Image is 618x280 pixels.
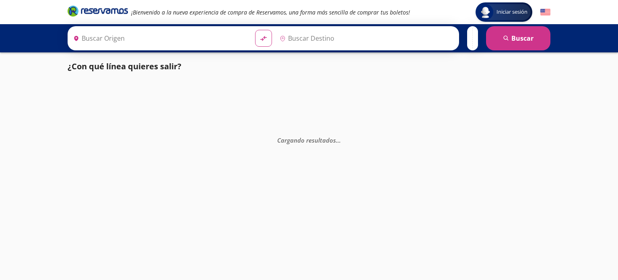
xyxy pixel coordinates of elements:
[540,7,550,17] button: English
[68,5,128,19] a: Brand Logo
[68,60,181,73] p: ¿Con qué línea quieres salir?
[277,136,341,144] em: Cargando resultados
[486,26,550,50] button: Buscar
[68,5,128,17] i: Brand Logo
[336,136,338,144] span: .
[131,8,410,16] em: ¡Bienvenido a la nueva experiencia de compra de Reservamos, una forma más sencilla de comprar tus...
[70,28,249,48] input: Buscar Origen
[338,136,339,144] span: .
[276,28,455,48] input: Buscar Destino
[339,136,341,144] span: .
[493,8,531,16] span: Iniciar sesión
